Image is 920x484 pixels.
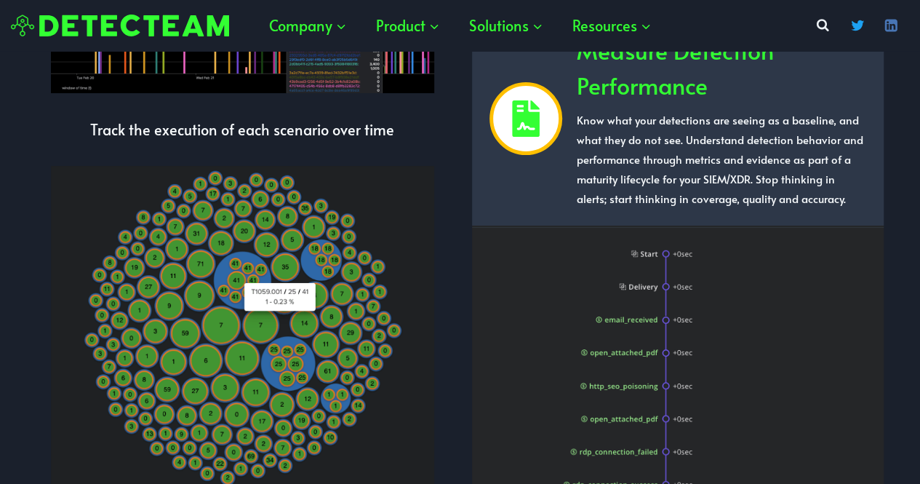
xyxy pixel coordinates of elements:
button: Child menu of Company [255,4,361,47]
nav: Primary Navigation [255,4,666,47]
button: Child menu of Solutions [455,4,558,47]
img: Detecteam [11,15,229,37]
button: Child menu of Product [361,4,455,47]
button: Child menu of Resources [558,4,666,47]
button: View Search Form [809,12,836,39]
h3: Measure Detection Performance [577,33,867,103]
p: Know what your detections are seeing as a baseline, and what they do not see. Understand detectio... [577,110,867,208]
a: Linkedin [876,11,905,40]
p: Track the execution of each scenario over time [51,116,434,143]
a: Twitter [843,11,872,40]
